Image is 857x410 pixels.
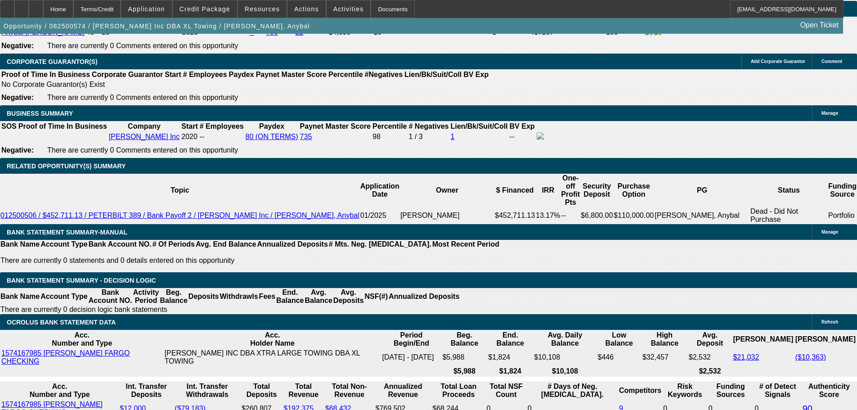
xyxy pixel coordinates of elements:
[7,110,73,117] span: BUSINESS SUMMARY
[580,207,613,224] td: $6,800.00
[442,367,487,376] th: $5,988
[18,122,108,131] th: Proof of Time In Business
[7,277,156,284] span: Bank Statement Summary - Decision Logic
[442,331,487,348] th: Beg. Balance
[179,5,230,13] span: Credit Package
[750,174,828,207] th: Status
[510,122,535,130] b: BV Exp
[642,349,687,366] td: $32,457
[619,382,662,399] th: Competitors
[195,240,257,249] th: Avg. End Balance
[1,122,17,131] th: SOS
[333,5,364,13] span: Activities
[828,207,857,224] td: Portfolio
[821,320,838,324] span: Refresh
[795,353,826,361] a: ($10,363)
[486,382,526,399] th: Sum of the Total NSF Count and Total Overdraft Fee Count from Ocrolus
[821,59,842,64] span: Comment
[509,132,535,142] td: --
[4,23,310,30] span: Opportunity / 082500574 / [PERSON_NAME] Inc DBA XL Towing / [PERSON_NAME], Anybal
[432,382,485,399] th: Total Loan Proceeds
[1,146,34,154] b: Negative:
[821,230,838,234] span: Manage
[364,288,388,305] th: NSF(#)
[173,0,237,18] button: Credit Package
[382,349,441,366] td: [DATE] - [DATE]
[535,174,561,207] th: IRR
[494,207,535,224] td: $452,711.13
[463,71,489,78] b: BV Exp
[200,122,244,130] b: # Employees
[238,0,287,18] button: Resources
[328,71,363,78] b: Percentile
[654,207,750,224] td: [PERSON_NAME], Anybal
[534,331,596,348] th: Avg. Daily Balance
[534,349,596,366] td: $10,108
[597,349,641,366] td: $446
[404,71,462,78] b: Lien/Bk/Suit/Coll
[128,5,165,13] span: Application
[537,132,544,140] img: facebook-icon.png
[1,349,130,365] a: 1574167985 [PERSON_NAME] FARGO CHECKING
[47,94,238,101] span: There are currently 0 Comments entered on this opportunity
[188,288,220,305] th: Deposits
[613,174,654,207] th: Purchase Option
[580,174,613,207] th: Security Deposit
[181,132,198,142] td: 2020
[372,122,407,130] b: Percentile
[527,382,618,399] th: # Days of Neg. [MEDICAL_DATA].
[287,0,326,18] button: Actions
[327,0,371,18] button: Activities
[0,257,499,265] p: There are currently 0 statements and 0 details entered on this opportunity
[751,59,805,64] span: Add Corporate Guarantor
[92,71,163,78] b: Corporate Guarantor
[1,42,34,50] b: Negative:
[750,207,828,224] td: Dead - Did Not Purchase
[432,240,500,249] th: Most Recent Period
[256,71,327,78] b: Paynet Master Score
[325,382,374,399] th: Total Non-Revenue
[276,288,304,305] th: End. Balance
[283,382,324,399] th: Total Revenue
[7,229,127,236] span: BANK STATEMENT SUMMARY-MANUAL
[488,367,533,376] th: $1,824
[88,288,133,305] th: Bank Account NO.
[0,212,359,219] a: 012500506 / $452,711.13 / PETERBILT 389 / Bank Payoff 2 / [PERSON_NAME] Inc / [PERSON_NAME], Anybal
[121,0,171,18] button: Application
[183,71,227,78] b: # Employees
[561,207,580,224] td: --
[400,174,494,207] th: Owner
[688,367,732,376] th: $2,532
[797,18,842,33] a: Open Ticket
[828,174,857,207] th: Funding Source
[333,288,364,305] th: Avg. Deposits
[534,367,596,376] th: $10,108
[159,288,188,305] th: Beg. Balance
[488,349,533,366] td: $1,824
[47,42,238,50] span: There are currently 0 Comments entered on this opportunity
[408,133,449,141] div: 1 / 3
[7,58,98,65] span: CORPORATE GUARANTOR(S)
[733,353,759,361] a: $21,032
[328,240,432,249] th: # Mts. Neg. [MEDICAL_DATA].
[200,133,205,140] span: --
[246,133,298,140] a: 80 (ON TERMS)
[164,349,381,366] td: [PERSON_NAME] INC DBA XTRA LARGE TOWING DBA XL TOWING
[382,331,441,348] th: Period Begin/End
[164,331,381,348] th: Acc. Holder Name
[663,382,707,399] th: Risk Keywords
[245,5,280,13] span: Resources
[259,288,276,305] th: Fees
[450,133,454,140] a: 1
[802,382,856,399] th: Authenticity Score
[372,133,407,141] div: 98
[732,331,794,348] th: [PERSON_NAME]
[229,71,254,78] b: Paydex
[688,331,732,348] th: Avg. Deposit
[613,207,654,224] td: $110,000.00
[795,331,856,348] th: [PERSON_NAME]
[174,382,240,399] th: Int. Transfer Withdrawals
[535,207,561,224] td: 13.17%
[1,94,34,101] b: Negative:
[40,240,88,249] th: Account Type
